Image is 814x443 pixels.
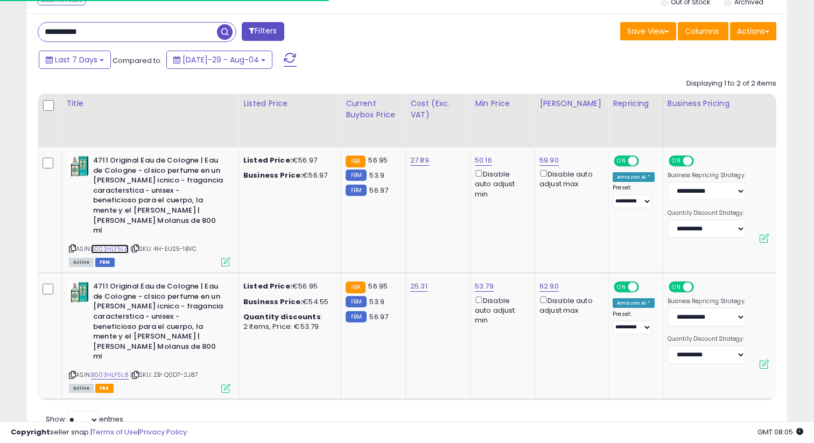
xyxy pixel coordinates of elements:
[55,54,97,65] span: Last 7 Days
[475,281,494,292] a: 53.79
[346,170,367,181] small: FBM
[243,297,333,307] div: €54.55
[243,282,333,291] div: €56.95
[69,156,230,265] div: ASIN:
[475,155,492,166] a: 50.16
[670,283,683,292] span: ON
[668,335,746,343] label: Quantity Discount Strategy:
[243,297,303,307] b: Business Price:
[692,157,709,166] span: OFF
[93,156,224,238] b: 4711 Original Eau de Cologne | Eau de Cologne - clsico perfume en un [PERSON_NAME] icnico - fraga...
[92,427,138,437] a: Terms of Use
[346,282,366,293] small: FBA
[668,298,746,305] label: Business Repricing Strategy:
[678,22,728,40] button: Columns
[91,370,129,379] a: B003HLF5L8
[11,427,50,437] strong: Copyright
[95,258,115,267] span: FBM
[243,155,292,165] b: Listed Price:
[66,98,234,109] div: Title
[243,312,321,322] b: Quantity discounts
[243,281,292,291] b: Listed Price:
[69,282,90,303] img: 512k7srqyuL._SL40_.jpg
[613,298,655,308] div: Amazon AI *
[46,414,123,424] span: Show: entries
[166,51,272,69] button: [DATE]-29 - Aug-04
[410,155,429,166] a: 27.89
[369,312,388,322] span: 56.97
[93,282,224,364] b: 4711 Original Eau de Cologne | Eau de Cologne - clsico perfume en un [PERSON_NAME] icnico - fraga...
[69,156,90,177] img: 512k7srqyuL._SL40_.jpg
[410,98,466,121] div: Cost (Exc. VAT)
[685,26,719,37] span: Columns
[369,170,384,180] span: 53.9
[613,172,655,182] div: Amazon AI *
[670,157,683,166] span: ON
[686,79,776,89] div: Displaying 1 to 2 of 2 items
[620,22,676,40] button: Save View
[346,296,367,307] small: FBM
[130,244,197,253] span: | SKU: 4H-EUS5-1BVC
[69,384,94,393] span: All listings currently available for purchase on Amazon
[615,283,628,292] span: ON
[539,281,559,292] a: 62.90
[39,51,111,69] button: Last 7 Days
[539,155,559,166] a: 59.90
[637,283,655,292] span: OFF
[139,427,187,437] a: Privacy Policy
[539,294,600,315] div: Disable auto adjust max
[410,281,427,292] a: 25.31
[243,171,333,180] div: €56.97
[668,209,746,217] label: Quantity Discount Strategy:
[668,98,777,109] div: Business Pricing
[69,282,230,391] div: ASIN:
[692,283,709,292] span: OFF
[613,98,658,109] div: Repricing
[243,170,303,180] b: Business Price:
[242,22,284,41] button: Filters
[369,185,388,195] span: 56.97
[183,54,259,65] span: [DATE]-29 - Aug-04
[11,427,187,438] div: seller snap | |
[613,184,655,208] div: Preset:
[243,156,333,165] div: €56.97
[113,55,162,66] span: Compared to:
[668,172,746,179] label: Business Repricing Strategy:
[243,98,336,109] div: Listed Price
[243,322,333,332] div: 2 Items, Price: €53.79
[91,244,129,254] a: B003HLF5L8
[243,312,333,322] div: :
[539,98,604,109] div: [PERSON_NAME]
[346,185,367,196] small: FBM
[368,281,388,291] span: 56.95
[346,156,366,167] small: FBA
[130,370,198,379] span: | SKU: ZB-Q0D7-2J87
[475,168,527,199] div: Disable auto adjust min
[475,294,527,326] div: Disable auto adjust min
[346,311,367,322] small: FBM
[369,297,384,307] span: 53.9
[730,22,776,40] button: Actions
[613,311,655,335] div: Preset:
[346,98,401,121] div: Current Buybox Price
[475,98,530,109] div: Min Price
[368,155,388,165] span: 56.95
[615,157,628,166] span: ON
[539,168,600,189] div: Disable auto adjust max
[757,427,803,437] span: 2025-08-12 08:05 GMT
[69,258,94,267] span: All listings currently available for purchase on Amazon
[637,157,655,166] span: OFF
[95,384,114,393] span: FBA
